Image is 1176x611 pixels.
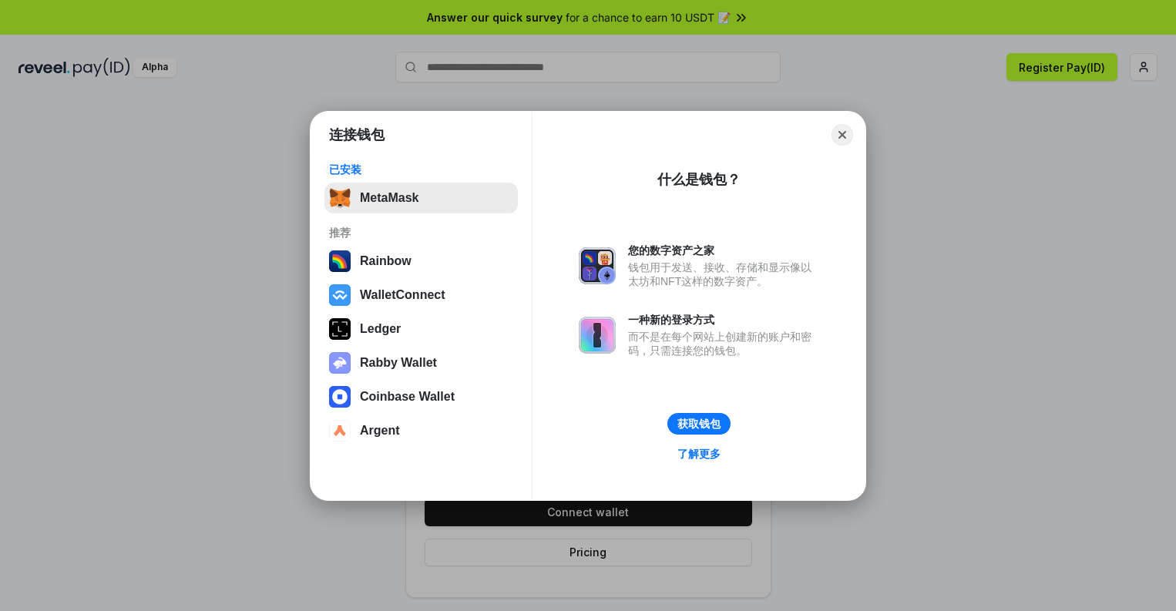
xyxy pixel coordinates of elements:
button: Coinbase Wallet [324,381,518,412]
button: Rainbow [324,246,518,277]
div: 什么是钱包？ [657,170,741,189]
div: Argent [360,424,400,438]
img: svg+xml,%3Csvg%20width%3D%2228%22%20height%3D%2228%22%20viewBox%3D%220%200%2028%2028%22%20fill%3D... [329,420,351,441]
div: 钱包用于发送、接收、存储和显示像以太坊和NFT这样的数字资产。 [628,260,819,288]
button: Rabby Wallet [324,347,518,378]
div: 已安装 [329,163,513,176]
button: Close [832,124,853,146]
img: svg+xml,%3Csvg%20width%3D%22120%22%20height%3D%22120%22%20viewBox%3D%220%200%20120%20120%22%20fil... [329,250,351,272]
div: 获取钱包 [677,417,721,431]
button: Argent [324,415,518,446]
img: svg+xml,%3Csvg%20xmlns%3D%22http%3A%2F%2Fwww.w3.org%2F2000%2Fsvg%22%20width%3D%2228%22%20height%3... [329,318,351,340]
img: svg+xml,%3Csvg%20width%3D%2228%22%20height%3D%2228%22%20viewBox%3D%220%200%2028%2028%22%20fill%3D... [329,386,351,408]
button: 获取钱包 [667,413,731,435]
button: WalletConnect [324,280,518,311]
div: 您的数字资产之家 [628,243,819,257]
img: svg+xml,%3Csvg%20fill%3D%22none%22%20height%3D%2233%22%20viewBox%3D%220%200%2035%2033%22%20width%... [329,187,351,209]
div: Coinbase Wallet [360,390,455,404]
div: MetaMask [360,191,418,205]
img: svg+xml,%3Csvg%20width%3D%2228%22%20height%3D%2228%22%20viewBox%3D%220%200%2028%2028%22%20fill%3D... [329,284,351,306]
button: MetaMask [324,183,518,213]
div: 了解更多 [677,447,721,461]
div: Rabby Wallet [360,356,437,370]
div: 而不是在每个网站上创建新的账户和密码，只需连接您的钱包。 [628,330,819,358]
div: Ledger [360,322,401,336]
img: svg+xml,%3Csvg%20xmlns%3D%22http%3A%2F%2Fwww.w3.org%2F2000%2Fsvg%22%20fill%3D%22none%22%20viewBox... [329,352,351,374]
div: Rainbow [360,254,412,268]
h1: 连接钱包 [329,126,385,144]
div: 推荐 [329,226,513,240]
a: 了解更多 [668,444,730,464]
button: Ledger [324,314,518,344]
div: WalletConnect [360,288,445,302]
div: 一种新的登录方式 [628,313,819,327]
img: svg+xml,%3Csvg%20xmlns%3D%22http%3A%2F%2Fwww.w3.org%2F2000%2Fsvg%22%20fill%3D%22none%22%20viewBox... [579,317,616,354]
img: svg+xml,%3Csvg%20xmlns%3D%22http%3A%2F%2Fwww.w3.org%2F2000%2Fsvg%22%20fill%3D%22none%22%20viewBox... [579,247,616,284]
